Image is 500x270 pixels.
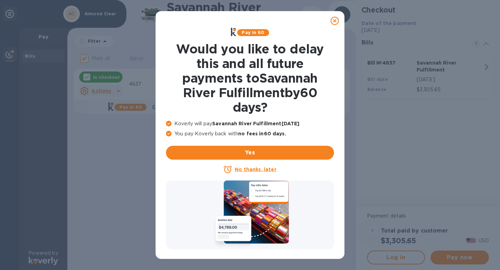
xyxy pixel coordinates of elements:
u: No thanks, later [235,167,276,172]
p: You pay Koverly back with [166,130,334,137]
b: no fees in 60 days . [238,131,286,136]
p: Koverly will pay [166,120,334,127]
span: Yes [172,149,328,157]
b: Savannah River Fulfillment [DATE] [212,121,299,126]
h1: Would you like to delay this and all future payments to Savannah River Fulfillment by 60 days ? [166,42,334,115]
b: Pay in 60 [242,30,264,35]
button: Yes [166,146,334,160]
